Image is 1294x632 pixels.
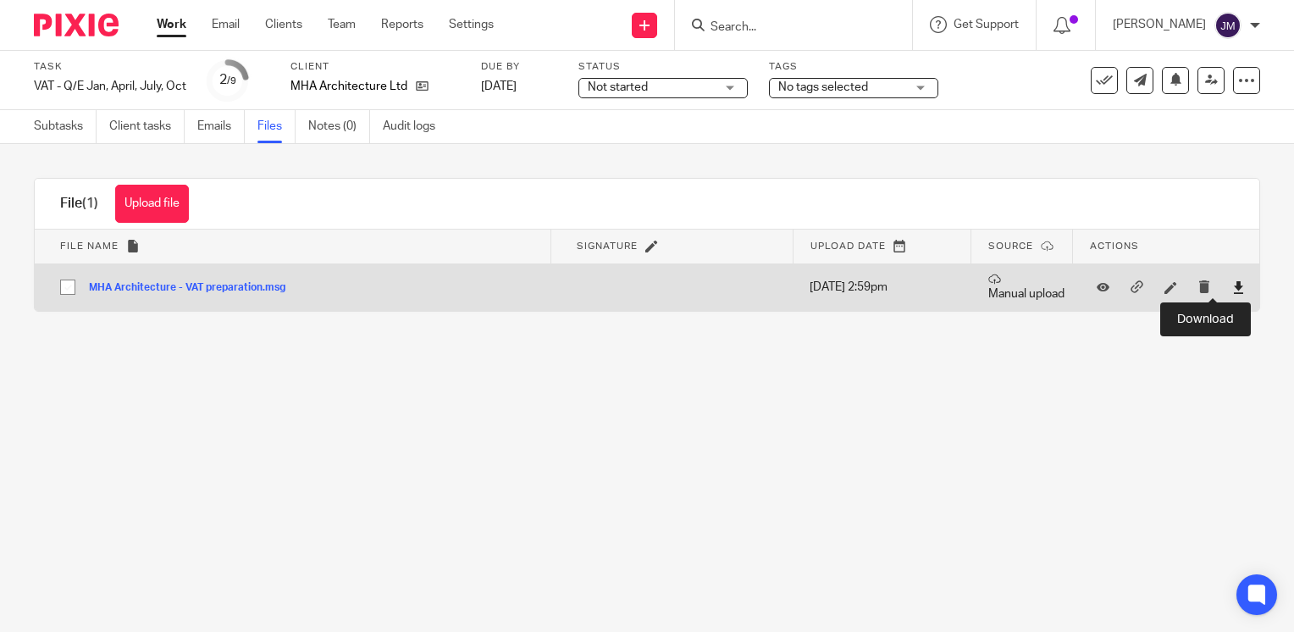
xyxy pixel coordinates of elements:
[810,279,962,296] p: [DATE] 2:59pm
[265,16,302,33] a: Clients
[588,81,648,93] span: Not started
[34,110,97,143] a: Subtasks
[34,60,186,74] label: Task
[449,16,494,33] a: Settings
[954,19,1019,30] span: Get Support
[115,185,189,223] button: Upload file
[328,16,356,33] a: Team
[988,241,1033,251] span: Source
[578,60,748,74] label: Status
[82,197,98,210] span: (1)
[34,14,119,36] img: Pixie
[60,241,119,251] span: File name
[227,76,236,86] small: /9
[290,60,460,74] label: Client
[988,273,1065,302] p: Manual upload
[89,282,298,294] button: MHA Architecture - VAT preparation.msg
[769,60,938,74] label: Tags
[381,16,423,33] a: Reports
[197,110,245,143] a: Emails
[219,70,236,90] div: 2
[34,78,186,95] div: VAT - Q/E Jan, April, July, Oct
[157,16,186,33] a: Work
[257,110,296,143] a: Files
[810,241,886,251] span: Upload date
[1214,12,1241,39] img: svg%3E
[709,20,861,36] input: Search
[778,81,868,93] span: No tags selected
[290,78,407,95] p: MHA Architecture Ltd
[1113,16,1206,33] p: [PERSON_NAME]
[481,60,557,74] label: Due by
[308,110,370,143] a: Notes (0)
[109,110,185,143] a: Client tasks
[52,271,84,303] input: Select
[1232,279,1245,296] a: Download
[1090,241,1139,251] span: Actions
[60,195,98,213] h1: File
[481,80,517,92] span: [DATE]
[577,241,638,251] span: Signature
[212,16,240,33] a: Email
[383,110,448,143] a: Audit logs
